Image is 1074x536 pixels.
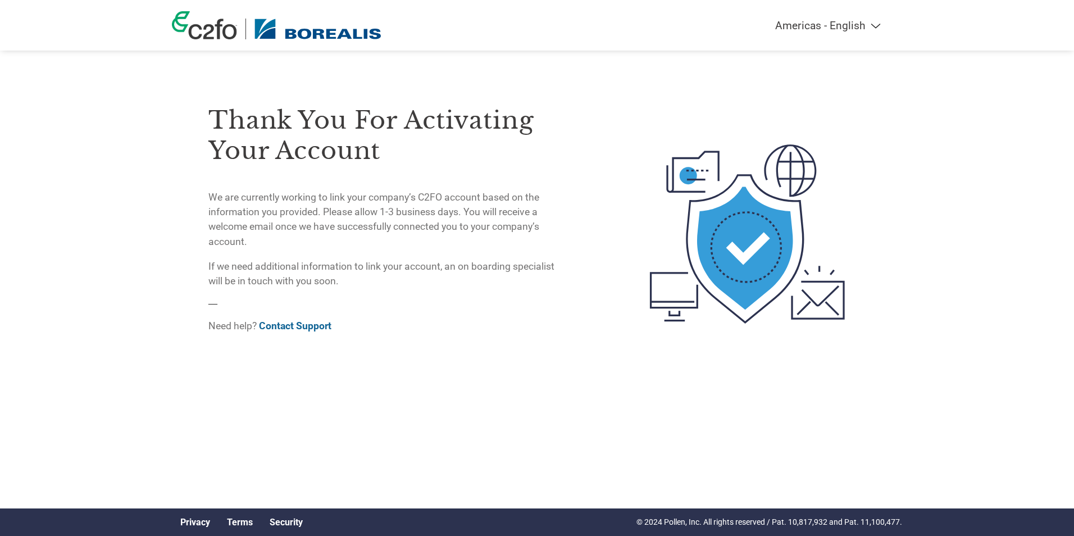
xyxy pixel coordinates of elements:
a: Terms [227,517,253,528]
a: Security [270,517,303,528]
a: Privacy [180,517,210,528]
img: c2fo logo [172,11,237,39]
p: We are currently working to link your company’s C2FO account based on the information you provide... [208,190,563,249]
p: If we need additional information to link your account, an on boarding specialist will be in touc... [208,259,563,289]
p: Need help? [208,319,563,333]
p: © 2024 Pollen, Inc. All rights reserved / Pat. 10,817,932 and Pat. 11,100,477. [636,516,902,528]
h3: Thank you for activating your account [208,105,563,166]
img: Borealis [254,19,381,39]
div: — [208,81,563,343]
a: Contact Support [259,320,331,331]
img: activated [629,81,866,387]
